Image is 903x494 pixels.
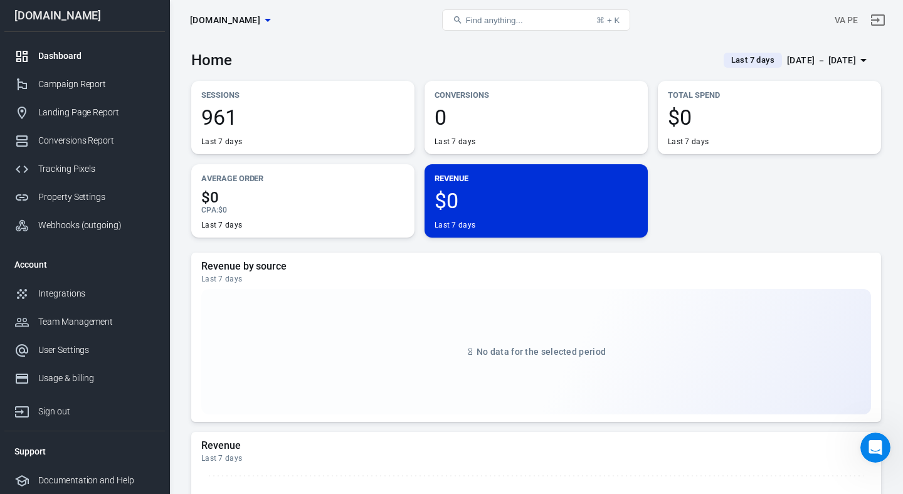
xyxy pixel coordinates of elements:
a: Dashboard [4,42,165,70]
a: Webhooks (outgoing) [4,211,165,239]
div: Dashboard [38,50,155,63]
button: [DOMAIN_NAME] [185,9,275,32]
div: Conversions Report [38,134,155,147]
div: Integrations [38,287,155,300]
div: Landing Page Report [38,106,155,119]
h3: Home [191,51,232,69]
a: Tracking Pixels [4,155,165,183]
div: Last 7 days [435,137,475,147]
div: Account id: qidNBLJg [835,14,858,27]
p: Conversions [435,88,638,102]
div: Documentation and Help [38,474,155,487]
a: Campaign Report [4,70,165,98]
li: Account [4,250,165,280]
a: User Settings [4,336,165,364]
span: Last 7 days [726,54,779,66]
div: [DATE] － [DATE] [787,53,856,68]
h5: Revenue [201,439,871,452]
div: Last 7 days [201,453,871,463]
span: No data for the selected period [477,347,606,357]
a: Sign out [863,5,893,35]
h5: Revenue by source [201,260,871,273]
a: Landing Page Report [4,98,165,127]
span: tuume.com [190,13,260,28]
div: Last 7 days [201,220,242,230]
span: $0 [435,190,638,211]
span: $0 [668,107,871,128]
span: 961 [201,107,404,128]
span: $0 [201,190,404,205]
a: Usage & billing [4,364,165,392]
span: CPA : [201,206,218,214]
div: Team Management [38,315,155,328]
div: Last 7 days [668,137,709,147]
button: Last 7 days[DATE] － [DATE] [714,50,881,71]
a: Team Management [4,308,165,336]
button: Find anything...⌘ + K [442,9,630,31]
div: Usage & billing [38,372,155,385]
div: ⌘ + K [596,16,620,25]
p: Revenue [435,172,638,185]
div: Webhooks (outgoing) [38,219,155,232]
p: Total Spend [668,88,871,102]
a: Sign out [4,392,165,426]
a: Integrations [4,280,165,308]
div: Last 7 days [435,220,475,230]
div: Property Settings [38,191,155,204]
p: Average Order [201,172,404,185]
p: Sessions [201,88,404,102]
a: Conversions Report [4,127,165,155]
div: User Settings [38,344,155,357]
div: Tracking Pixels [38,162,155,176]
li: Support [4,436,165,466]
div: Campaign Report [38,78,155,91]
a: Property Settings [4,183,165,211]
div: Last 7 days [201,137,242,147]
div: [DOMAIN_NAME] [4,10,165,21]
div: Sign out [38,405,155,418]
span: 0 [435,107,638,128]
span: Find anything... [465,16,522,25]
iframe: Intercom live chat [860,433,890,463]
div: Last 7 days [201,274,871,284]
span: $0 [218,206,227,214]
